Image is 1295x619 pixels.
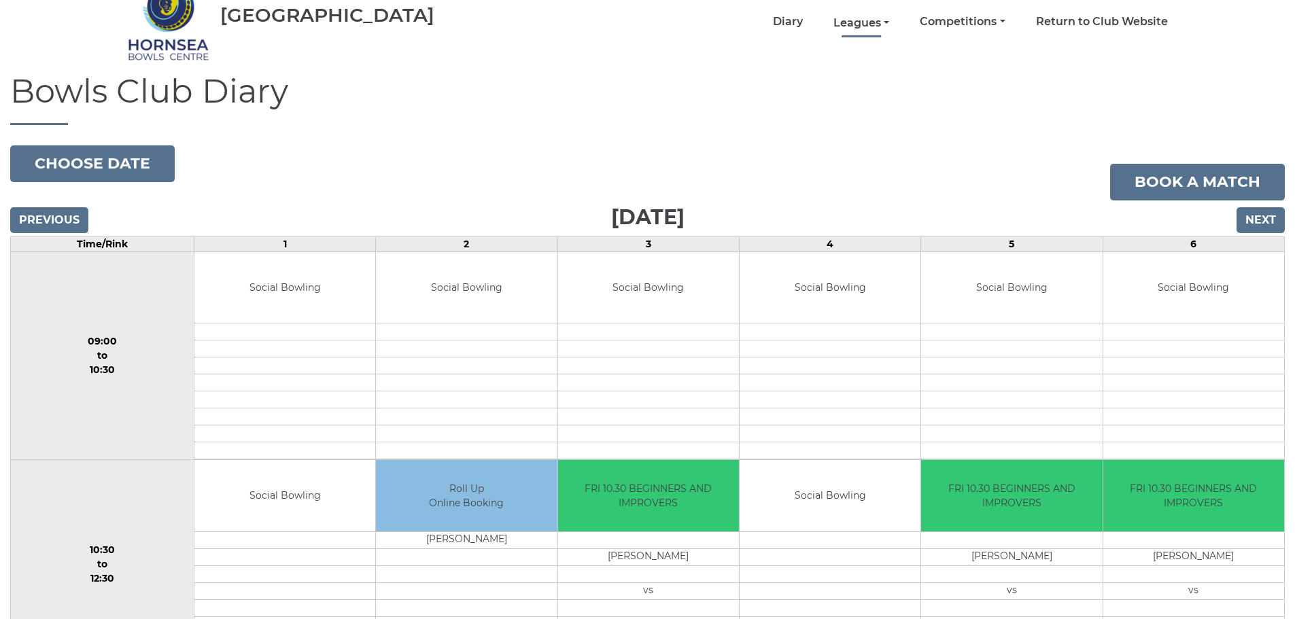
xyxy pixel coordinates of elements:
td: 3 [557,236,739,251]
td: 4 [739,236,920,251]
td: Social Bowling [376,252,557,323]
td: Social Bowling [921,252,1102,323]
a: Competitions [920,14,1005,29]
a: Book a match [1110,164,1285,200]
td: Social Bowling [194,252,375,323]
td: FRI 10.30 BEGINNERS AND IMPROVERS [1103,460,1284,531]
h1: Bowls Club Diary [10,73,1285,125]
button: Choose date [10,145,175,182]
td: Time/Rink [11,236,194,251]
td: 5 [921,236,1103,251]
input: Next [1237,207,1285,233]
td: 1 [194,236,375,251]
td: 09:00 to 10:30 [11,251,194,460]
td: Roll Up Online Booking [376,460,557,531]
td: [PERSON_NAME] [921,548,1102,565]
td: [PERSON_NAME] [376,531,557,548]
a: Diary [773,14,803,29]
input: Previous [10,207,88,233]
td: Social Bowling [740,252,920,323]
td: 2 [376,236,557,251]
a: Leagues [833,16,889,31]
td: Social Bowling [1103,252,1284,323]
td: Social Bowling [194,460,375,531]
td: Social Bowling [740,460,920,531]
td: FRI 10.30 BEGINNERS AND IMPROVERS [558,460,739,531]
a: Return to Club Website [1036,14,1168,29]
td: vs [921,582,1102,599]
td: vs [1103,582,1284,599]
td: vs [558,582,739,599]
td: [PERSON_NAME] [558,548,739,565]
td: 6 [1103,236,1284,251]
div: [GEOGRAPHIC_DATA] [220,5,434,26]
td: FRI 10.30 BEGINNERS AND IMPROVERS [921,460,1102,531]
td: Social Bowling [558,252,739,323]
td: [PERSON_NAME] [1103,548,1284,565]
